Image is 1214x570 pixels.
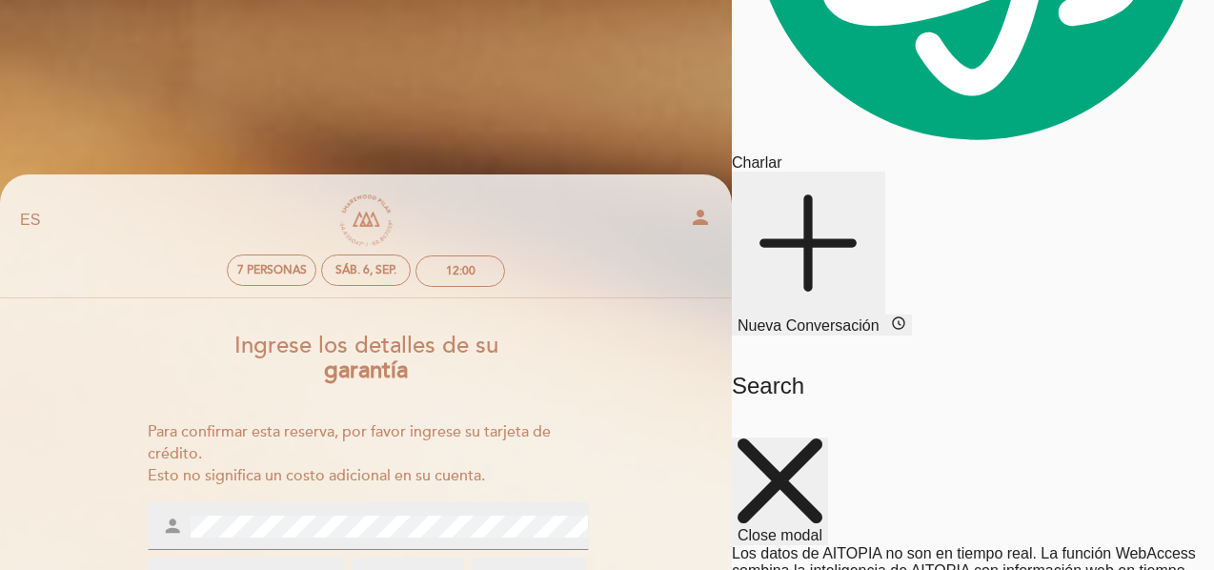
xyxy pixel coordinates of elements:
[446,264,475,278] div: 12:00
[148,421,585,487] div: Para confirmar esta reserva, por favor ingrese su tarjeta de crédito. Esto no significa un costo ...
[738,317,880,334] span: Nueva Conversación
[237,263,307,277] span: 7 personas
[162,516,183,537] i: person
[335,263,396,277] div: sáb. 6, sep.
[738,527,822,543] span: Close modal
[732,438,828,545] button: Close modal
[689,206,712,235] button: person
[732,154,1214,172] div: Charlar
[247,194,485,247] a: [PERSON_NAME]
[732,172,885,336] button: Nueva Conversación
[234,332,498,359] span: Ingrese los detalles de su
[689,206,712,229] i: person
[732,374,1214,398] h3: Search
[324,356,408,384] b: garantía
